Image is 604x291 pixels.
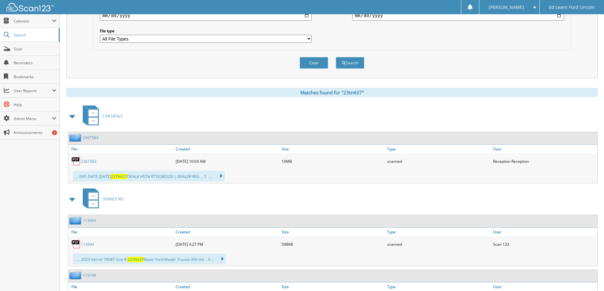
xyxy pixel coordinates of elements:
[14,130,56,135] span: Announcements
[68,228,174,236] a: File
[69,134,83,142] img: folder2.png
[83,273,96,278] a: 113799
[174,238,280,250] div: [DATE] 4:27 PM
[491,155,597,168] div: Reception Reception
[14,60,56,66] span: Reminders
[489,5,524,9] span: [PERSON_NAME]
[572,261,604,291] iframe: Chat Widget
[174,228,280,236] a: Created
[14,74,56,79] span: Bookmarks
[81,242,94,247] a: 113994
[73,171,225,181] div: ... EXP. DATE [DATE] DEAL# HST# R735280323 | DEALER REG ... 1 . ...
[68,282,174,291] a: File
[79,104,123,129] a: CAR DEALS
[73,254,226,264] div: ... . 2023 Veh Id: 79087 Unit #: Make: Ford Model: Transit-350 Hd ... E...
[336,57,364,69] button: Search
[14,32,55,38] span: Search
[14,88,52,93] span: User Reports
[14,18,52,24] span: Cabinets
[100,28,312,34] label: File type
[127,257,144,262] span: 23TN437
[68,145,174,153] a: File
[66,88,598,97] div: Matches found for "23tn437"
[280,155,386,168] div: 10MB
[280,228,386,236] a: Size
[14,46,56,52] span: Scan
[491,282,597,291] a: User
[71,239,81,249] img: PDF.png
[174,155,280,168] div: [DATE] 10:04 AM
[174,145,280,153] a: Created
[111,174,127,179] span: 23TN437
[79,187,123,212] a: SERVICE RO
[81,159,96,164] a: 2367583
[69,271,83,279] img: folder2.png
[14,102,56,107] span: Help
[103,113,123,119] span: CAR DEALS
[69,217,83,225] img: folder2.png
[83,135,98,140] a: 2367583
[6,3,54,11] img: scan123-logo-white.svg
[280,282,386,291] a: Size
[549,5,595,9] span: Ed Learn Ford Lincoln
[174,282,280,291] a: Created
[14,116,52,121] span: Admin Menu
[352,10,564,21] input: end
[103,196,123,202] span: SERVICE RO
[300,57,328,69] button: Clear
[386,155,491,168] div: scanned
[386,238,491,250] div: scanned
[83,218,96,223] a: 113994
[491,228,597,236] a: User
[491,238,597,250] div: Scan 123
[386,145,491,153] a: Type
[52,130,57,135] div: 1
[100,10,312,21] input: start
[386,282,491,291] a: Type
[71,156,81,166] img: PDF.png
[491,145,597,153] a: User
[280,238,386,250] div: 598KB
[280,145,386,153] a: Size
[386,228,491,236] a: Type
